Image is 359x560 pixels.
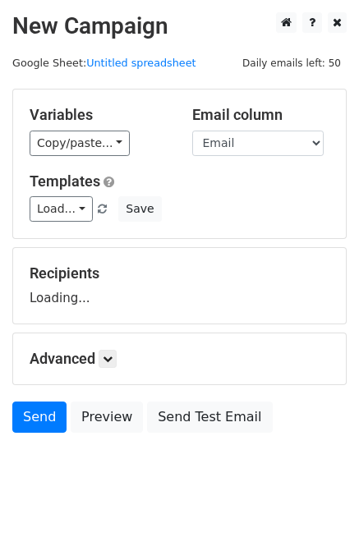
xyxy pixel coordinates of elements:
a: Send [12,402,67,433]
div: Loading... [30,264,329,307]
button: Save [118,196,161,222]
span: Daily emails left: 50 [237,54,347,72]
h5: Variables [30,106,168,124]
a: Templates [30,172,100,190]
h5: Recipients [30,264,329,282]
h5: Advanced [30,350,329,368]
a: Load... [30,196,93,222]
h2: New Campaign [12,12,347,40]
a: Untitled spreadsheet [86,57,196,69]
small: Google Sheet: [12,57,196,69]
a: Send Test Email [147,402,272,433]
h5: Email column [192,106,330,124]
a: Preview [71,402,143,433]
a: Copy/paste... [30,131,130,156]
a: Daily emails left: 50 [237,57,347,69]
